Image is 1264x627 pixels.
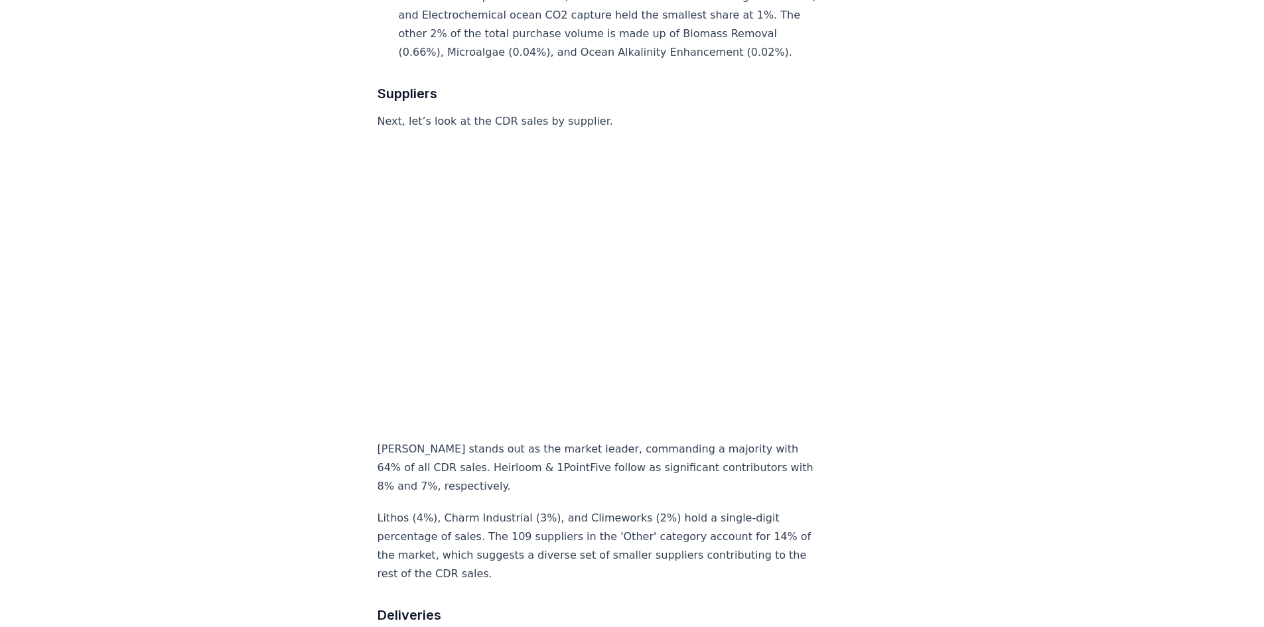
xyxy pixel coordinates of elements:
[378,604,817,626] h3: Deliveries
[378,509,817,583] p: Lithos (4%), Charm Industrial (3%), and Climeworks (2%) hold a single-digit percentage of sales. ...
[378,112,817,131] p: Next, let’s look at the CDR sales by supplier.
[378,440,817,496] p: [PERSON_NAME] stands out as the market leader, commanding a majority with 64% of all CDR sales. H...
[378,83,817,104] h3: Suppliers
